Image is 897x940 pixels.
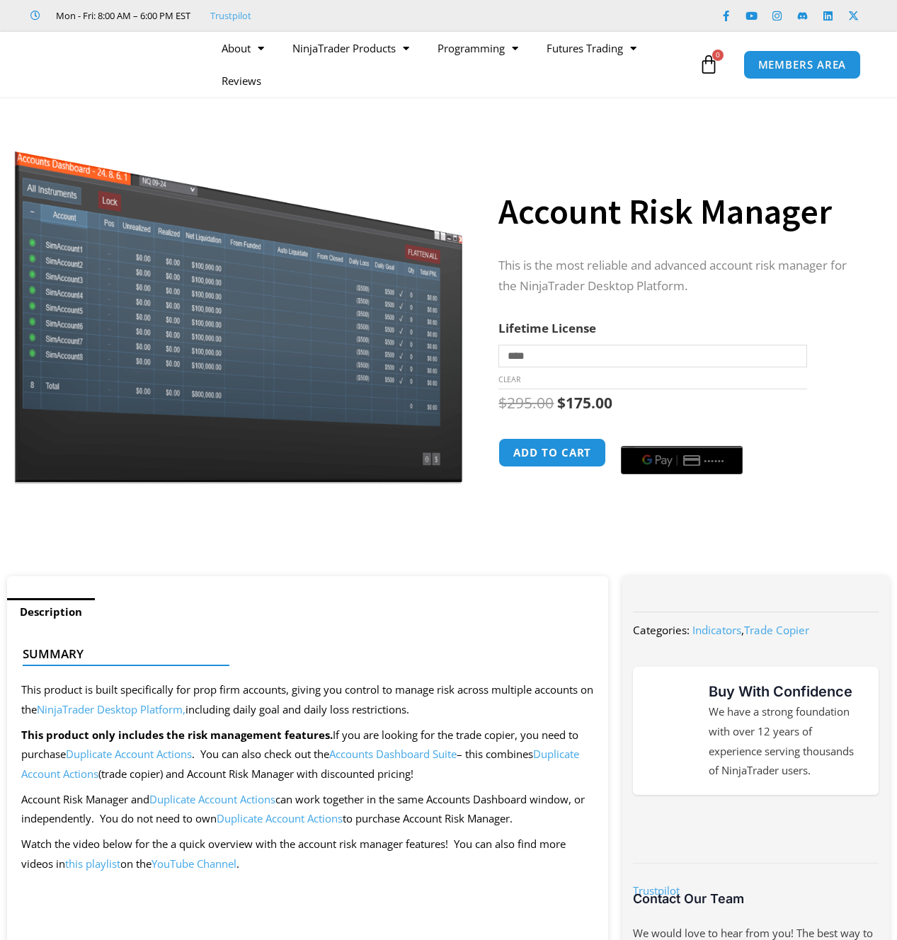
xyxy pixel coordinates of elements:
[712,50,724,61] span: 0
[709,681,864,702] h3: Buy With Confidence
[21,835,594,874] p: Watch the video below for the a quick overview with the account risk manager features! You can al...
[705,456,726,466] text: ••••••
[498,374,520,384] a: Clear options
[743,50,862,79] a: MEMBERS AREA
[23,647,581,661] h4: Summary
[152,856,236,871] a: YouTube Channel
[758,59,847,70] span: MEMBERS AREA
[498,187,862,236] h1: Account Risk Manager
[7,598,95,626] a: Description
[532,32,651,64] a: Futures Trading
[692,623,741,637] a: Indicators
[11,122,466,484] img: Screenshot 2024-08-26 15462845454
[207,32,278,64] a: About
[557,393,566,413] span: $
[52,7,190,24] span: Mon - Fri: 8:00 AM – 6:00 PM EST
[149,792,275,806] a: Duplicate Account Actions
[498,438,606,467] button: Add to cart
[647,709,692,754] img: mark thumbs good 43913 | Affordable Indicators – NinjaTrader
[278,32,423,64] a: NinjaTrader Products
[633,883,680,898] a: Trustpilot
[210,7,251,24] a: Trustpilot
[217,811,343,825] a: Duplicate Account Actions
[498,393,507,413] span: $
[618,436,745,437] iframe: Secure payment input frame
[21,728,333,742] strong: This product only includes the risk management features.
[207,32,695,97] nav: Menu
[498,256,862,297] p: This is the most reliable and advanced account risk manager for the NinjaTrader Desktop Platform.
[21,790,594,830] p: Account Risk Manager and can work together in the same Accounts Dashboard window, or independentl...
[21,680,594,720] p: This product is built specifically for prop firm accounts, giving you control to manage risk acro...
[207,64,275,97] a: Reviews
[633,890,879,907] h3: Contact Our Team
[498,320,596,336] label: Lifetime License
[660,818,852,842] img: NinjaTrader Wordmark color RGB | Affordable Indicators – NinjaTrader
[692,623,809,637] span: ,
[66,747,192,761] a: Duplicate Account Actions
[678,44,740,85] a: 0
[744,623,809,637] a: Trade Copier
[557,393,612,413] bdi: 175.00
[423,32,532,64] a: Programming
[621,446,743,474] button: Buy with GPay
[498,393,554,413] bdi: 295.00
[37,702,185,716] a: NinjaTrader Desktop Platform,
[329,747,457,761] a: Accounts Dashboard Suite
[65,856,120,871] a: this playlist
[21,726,594,785] p: If you are looking for the trade copier, you need to purchase . You can also check out the – this...
[709,702,864,781] p: We have a strong foundation with over 12 years of experience serving thousands of NinjaTrader users.
[633,623,690,637] span: Categories:
[32,39,184,90] img: LogoAI | Affordable Indicators – NinjaTrader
